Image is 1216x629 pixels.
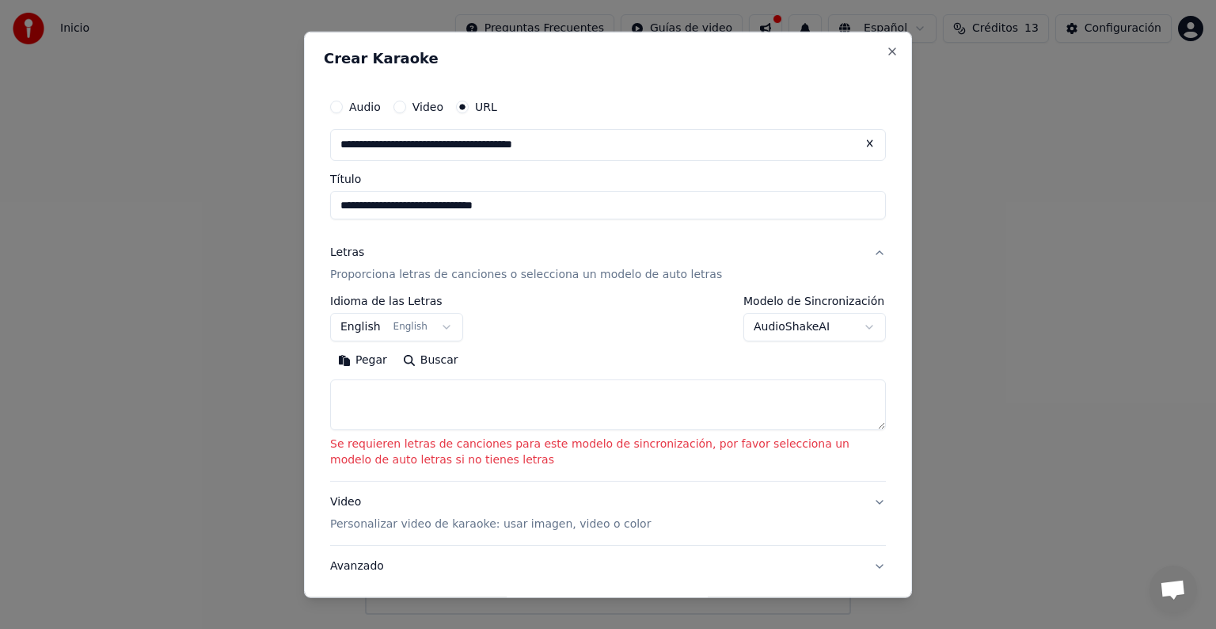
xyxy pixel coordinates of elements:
[330,482,886,545] button: VideoPersonalizar video de karaoke: usar imagen, video o color
[395,348,466,373] button: Buscar
[743,295,886,307] label: Modelo de Sincronización
[330,267,722,283] p: Proporciona letras de canciones o selecciona un modelo de auto letras
[349,101,381,112] label: Audio
[330,348,395,373] button: Pegar
[330,232,886,295] button: LetrasProporciona letras de canciones o selecciona un modelo de auto letras
[324,51,892,66] h2: Crear Karaoke
[330,494,651,532] div: Video
[330,517,651,532] p: Personalizar video de karaoke: usar imagen, video o color
[412,101,443,112] label: Video
[330,546,886,587] button: Avanzado
[330,173,886,185] label: Título
[475,101,497,112] label: URL
[330,295,463,307] label: Idioma de las Letras
[330,436,886,468] p: Se requieren letras de canciones para este modelo de sincronización, por favor selecciona un mode...
[330,245,364,261] div: Letras
[330,295,886,481] div: LetrasProporciona letras de canciones o selecciona un modelo de auto letras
